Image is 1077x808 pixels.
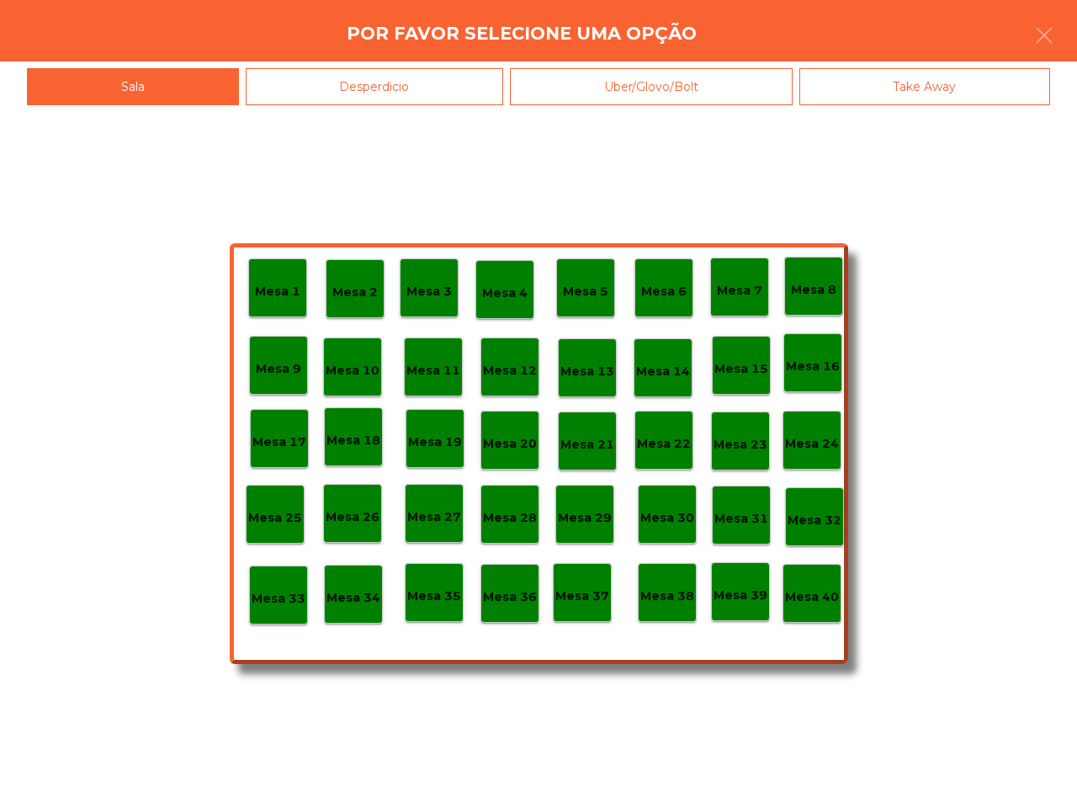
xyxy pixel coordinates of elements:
[641,282,687,301] p: Mesa 6
[406,282,452,301] p: Mesa 3
[714,435,767,454] p: Mesa 23
[347,21,697,46] h4: Por favor selecione uma opção
[788,511,841,530] p: Mesa 32
[510,68,793,106] div: Uber/Glovo/Bolt
[714,586,767,605] p: Mesa 39
[558,508,612,528] p: Mesa 29
[255,282,300,301] p: Mesa 1
[714,359,768,379] p: Mesa 15
[407,587,461,606] p: Mesa 35
[785,587,839,607] p: Mesa 40
[483,587,537,607] p: Mesa 36
[326,588,380,608] p: Mesa 34
[791,280,836,300] p: Mesa 8
[483,508,537,528] p: Mesa 28
[483,361,537,380] p: Mesa 12
[256,359,301,379] p: Mesa 9
[246,68,504,106] div: Desperdicio
[326,431,380,450] p: Mesa 18
[717,281,762,300] p: Mesa 7
[640,508,694,528] p: Mesa 30
[799,68,1051,106] div: Take Away
[555,587,609,606] p: Mesa 37
[406,361,460,380] p: Mesa 11
[252,589,305,609] p: Mesa 33
[326,361,379,380] p: Mesa 10
[27,68,239,106] div: Sala
[786,357,840,376] p: Mesa 16
[560,435,614,454] p: Mesa 21
[636,362,690,381] p: Mesa 14
[637,434,691,454] p: Mesa 22
[326,508,379,527] p: Mesa 26
[332,283,378,302] p: Mesa 2
[714,509,768,529] p: Mesa 31
[560,362,614,381] p: Mesa 13
[640,587,694,606] p: Mesa 38
[252,433,306,452] p: Mesa 17
[785,434,839,454] p: Mesa 24
[482,284,528,303] p: Mesa 4
[407,508,461,527] p: Mesa 27
[408,433,462,452] p: Mesa 19
[248,508,302,528] p: Mesa 25
[563,282,608,301] p: Mesa 5
[483,434,537,454] p: Mesa 20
